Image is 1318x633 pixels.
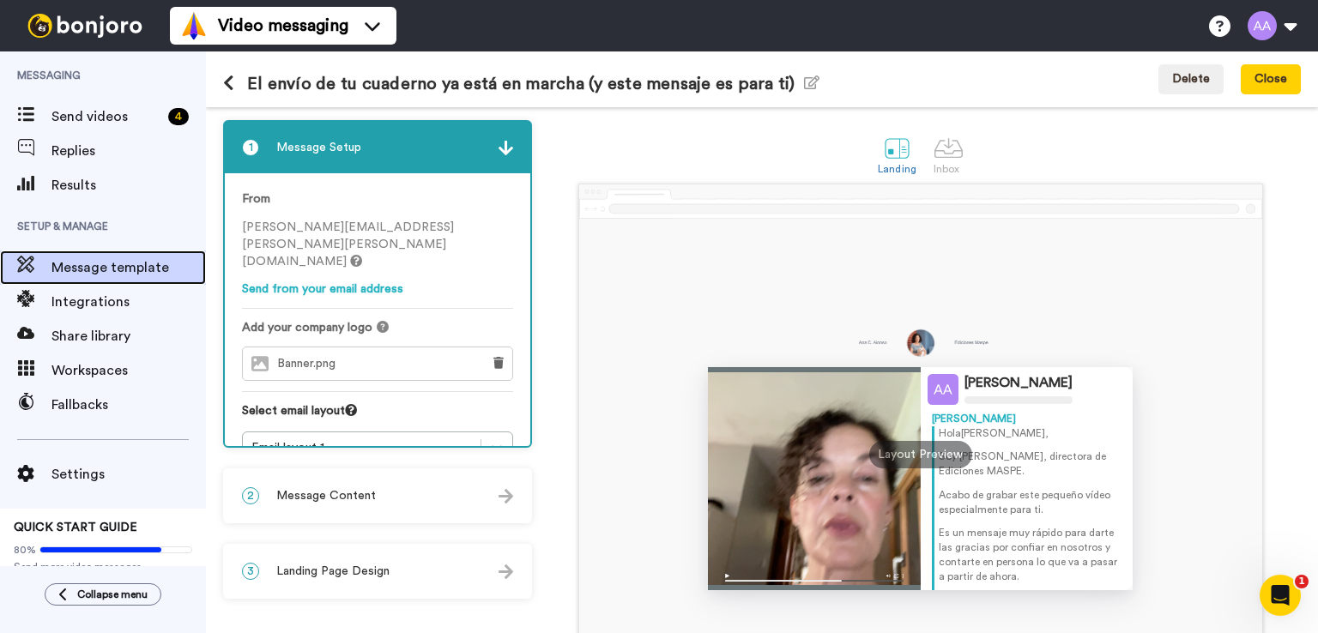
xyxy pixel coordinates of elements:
[223,74,819,93] h1: El envío de tu cuaderno ya está en marcha (y este mensaje es para ti)
[51,292,206,312] span: Integrations
[51,326,206,347] span: Share library
[242,221,454,268] span: [PERSON_NAME][EMAIL_ADDRESS][PERSON_NAME][PERSON_NAME][DOMAIN_NAME]
[1260,575,1301,616] iframe: Intercom live chat
[276,139,361,156] span: Message Setup
[242,190,270,208] label: From
[14,521,137,534] span: QUICK START GUIDE
[242,402,513,431] div: Select email layout
[939,488,1122,517] p: Acabo de grabar este pequeño vídeo especialmente para ti.
[51,464,206,485] span: Settings
[51,106,161,127] span: Send videos
[276,563,390,580] span: Landing Page Design
[51,257,206,278] span: Message template
[939,426,1122,441] p: Hola [PERSON_NAME] ,
[939,449,1122,479] p: Soy [PERSON_NAME], directora de Ediciones MASPE.
[925,124,972,184] a: Inbox
[223,544,532,599] div: 3Landing Page Design
[180,12,208,39] img: vm-color.svg
[939,526,1122,585] p: Es un mensaje muy rápido para darte las gracias por confiar en nosotros y contarte en persona lo ...
[218,14,348,38] span: Video messaging
[1158,64,1224,95] button: Delete
[1241,64,1301,95] button: Close
[797,328,1044,359] img: 05b0bfbc-0d72-4cb1-98bd-95d56d764a8f
[1295,575,1309,588] span: 1
[45,583,161,606] button: Collapse menu
[51,175,206,196] span: Results
[499,489,513,503] img: arrow.svg
[77,588,148,601] span: Collapse menu
[932,412,1122,426] div: [PERSON_NAME]
[869,441,972,468] div: Layout Preview
[51,360,206,381] span: Workspaces
[21,14,149,38] img: bj-logo-header-white.svg
[964,375,1073,391] div: [PERSON_NAME]
[708,565,921,590] img: player-controls-full.svg
[251,439,472,456] div: Email layout 1
[869,124,925,184] a: Landing
[277,357,344,371] span: Banner.png
[934,163,964,175] div: Inbox
[14,560,192,574] span: Send more video messages
[51,141,206,161] span: Replies
[242,563,259,580] span: 3
[928,374,958,405] img: Profile Image
[499,564,513,579] img: arrow.svg
[14,543,36,557] span: 80%
[242,319,372,336] span: Add your company logo
[223,468,532,523] div: 2Message Content
[168,108,189,125] div: 4
[499,141,513,155] img: arrow.svg
[276,487,376,504] span: Message Content
[242,487,259,504] span: 2
[242,139,259,156] span: 1
[51,395,206,415] span: Fallbacks
[878,163,916,175] div: Landing
[242,283,403,295] a: Send from your email address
